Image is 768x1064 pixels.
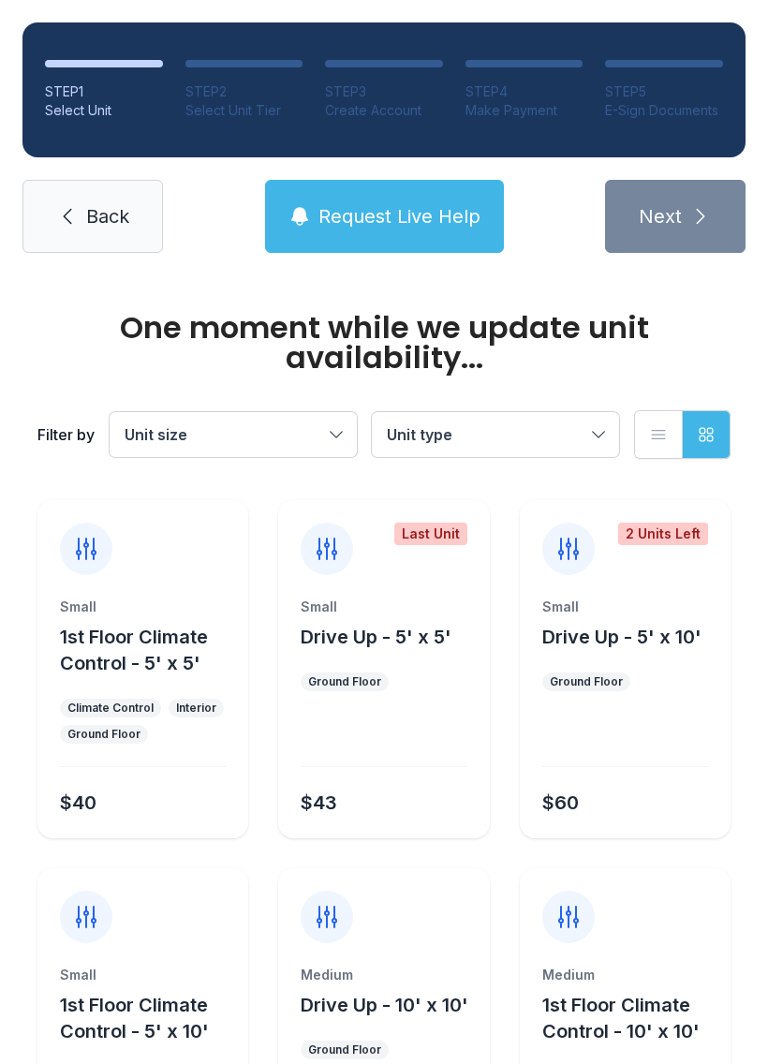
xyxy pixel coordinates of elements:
div: STEP 1 [45,82,163,101]
div: STEP 4 [465,82,583,101]
div: One moment while we update unit availability... [37,313,731,373]
span: Unit size [125,425,187,444]
div: Small [60,598,226,616]
div: STEP 5 [605,82,723,101]
button: Drive Up - 5' x 5' [301,624,451,650]
div: STEP 2 [185,82,303,101]
span: 1st Floor Climate Control - 5' x 5' [60,626,208,674]
div: Interior [176,701,216,716]
div: Ground Floor [308,674,381,689]
button: Drive Up - 5' x 10' [542,624,702,650]
span: 1st Floor Climate Control - 5' x 10' [60,994,209,1042]
div: 2 Units Left [618,523,708,545]
span: Request Live Help [318,203,480,229]
div: Small [60,966,226,984]
button: 1st Floor Climate Control - 5' x 10' [60,992,241,1044]
span: Drive Up - 5' x 10' [542,626,702,648]
div: Ground Floor [550,674,623,689]
div: $43 [301,790,337,816]
span: Back [86,203,129,229]
div: Ground Floor [308,1042,381,1057]
div: Medium [542,966,708,984]
span: Next [639,203,682,229]
div: Small [542,598,708,616]
span: Unit type [387,425,452,444]
button: Drive Up - 10' x 10' [301,992,468,1018]
div: Make Payment [465,101,583,120]
div: Small [301,598,466,616]
div: Select Unit [45,101,163,120]
div: Climate Control [67,701,154,716]
div: Filter by [37,423,95,446]
button: Unit type [372,412,619,457]
button: 1st Floor Climate Control - 5' x 5' [60,624,241,676]
span: Drive Up - 10' x 10' [301,994,468,1016]
span: Drive Up - 5' x 5' [301,626,451,648]
div: $60 [542,790,579,816]
div: Ground Floor [67,727,140,742]
div: E-Sign Documents [605,101,723,120]
div: Create Account [325,101,443,120]
span: 1st Floor Climate Control - 10' x 10' [542,994,700,1042]
div: Last Unit [394,523,467,545]
div: $40 [60,790,96,816]
div: Select Unit Tier [185,101,303,120]
button: Unit size [110,412,357,457]
div: Medium [301,966,466,984]
button: 1st Floor Climate Control - 10' x 10' [542,992,723,1044]
div: STEP 3 [325,82,443,101]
